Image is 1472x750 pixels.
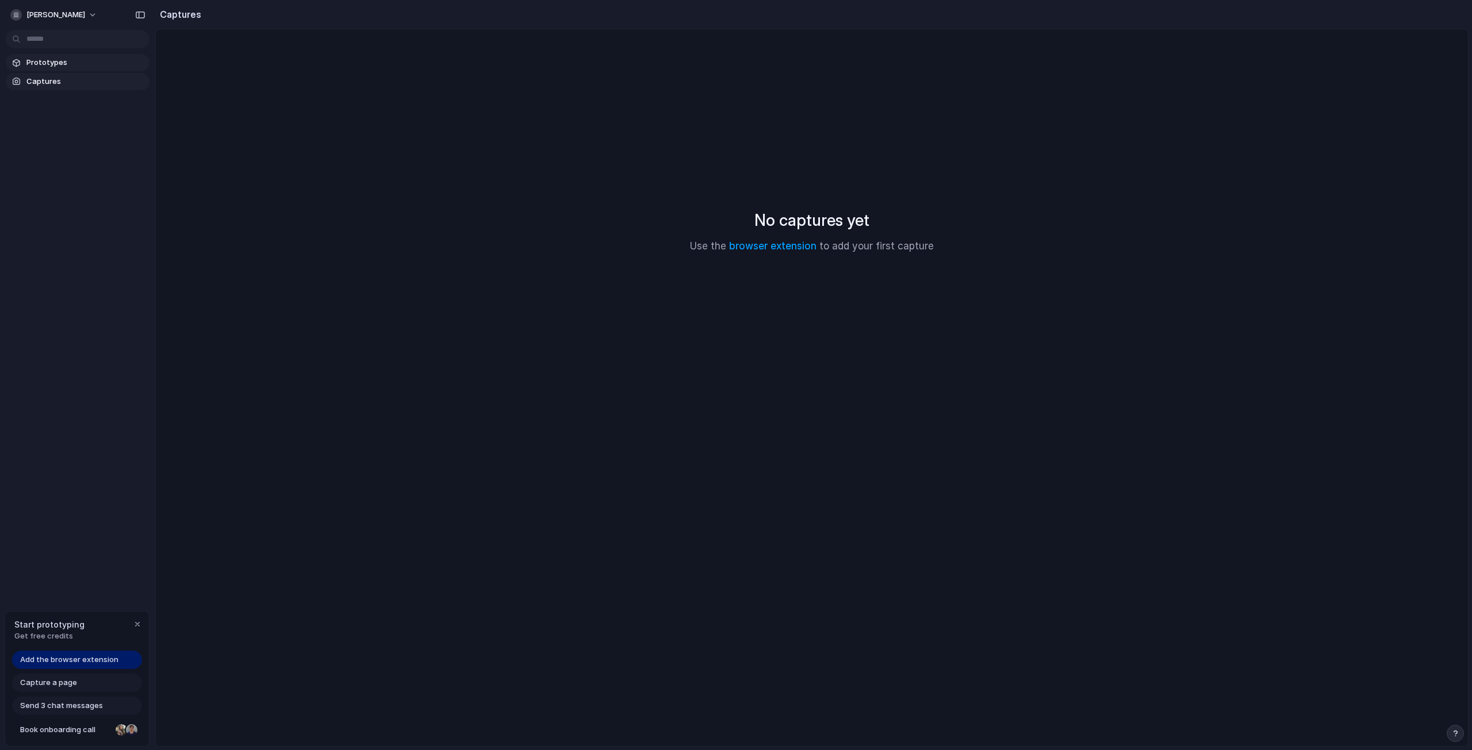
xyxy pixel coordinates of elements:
a: Add the browser extension [12,651,142,669]
div: Christian Iacullo [125,723,139,737]
span: Captures [26,76,145,87]
span: [PERSON_NAME] [26,9,85,21]
span: Prototypes [26,57,145,68]
h2: No captures yet [754,208,869,232]
button: [PERSON_NAME] [6,6,103,24]
span: Book onboarding call [20,724,111,736]
h2: Captures [155,7,201,21]
span: Capture a page [20,677,77,689]
p: Use the to add your first capture [690,239,934,254]
span: Send 3 chat messages [20,700,103,711]
a: Book onboarding call [12,721,142,739]
span: Get free credits [14,630,85,642]
div: Nicole Kubica [114,723,128,737]
span: Add the browser extension [20,654,118,666]
a: Prototypes [6,54,149,71]
a: Captures [6,73,149,90]
a: browser extension [729,240,816,252]
span: Start prototyping [14,618,85,630]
